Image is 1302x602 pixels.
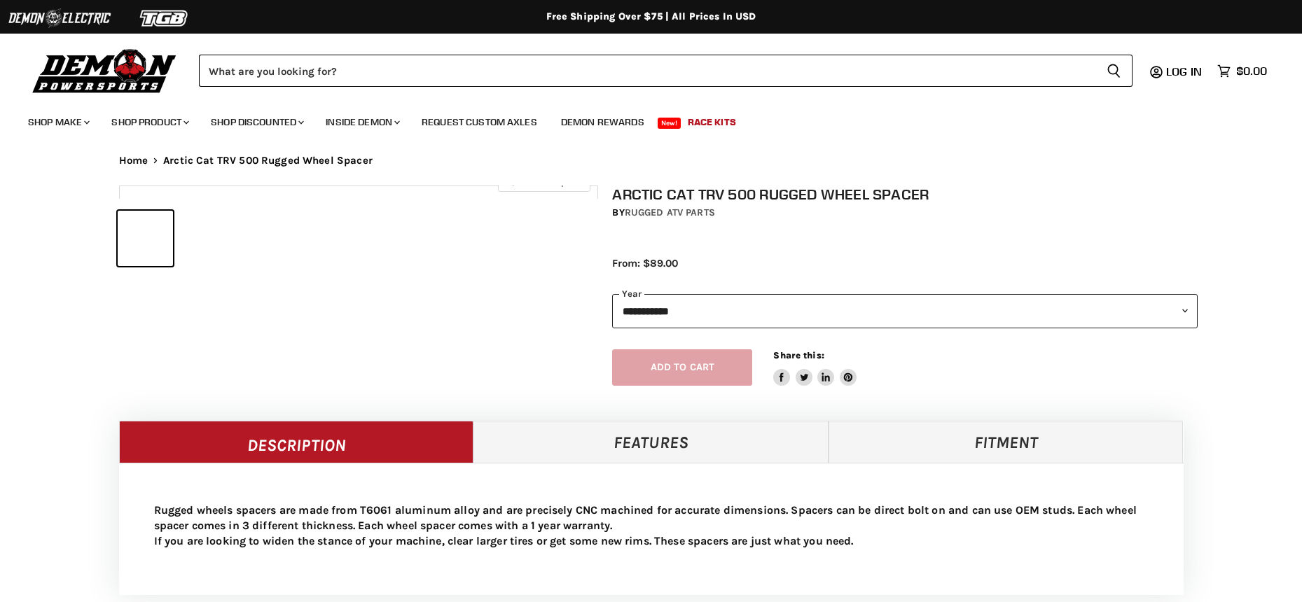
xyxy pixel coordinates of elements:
[154,503,1149,549] p: Rugged wheels spacers are made from T6061 aluminum alloy and are precisely CNC machined for accur...
[505,176,583,187] span: Click to expand
[315,108,408,136] a: Inside Demon
[200,108,312,136] a: Shop Discounted
[773,350,824,360] span: Share this:
[411,108,548,136] a: Request Custom Axles
[1210,61,1274,81] a: $0.00
[28,45,181,95] img: Demon Powersports
[199,55,1095,87] input: Search
[7,5,112,31] img: Demon Electric Logo 2
[163,155,373,167] span: Arctic Cat TRV 500 Rugged Wheel Spacer
[101,108,198,136] a: Shop Product
[612,257,678,269] span: From: $89.00
[18,108,98,136] a: Shop Make
[473,421,829,463] a: Features
[612,185,1198,203] h1: Arctic Cat TRV 500 Rugged Wheel Spacer
[829,421,1184,463] a: Fitment
[91,10,1212,23] div: Free Shipping Over $75 | All Prices In USD
[658,118,681,129] span: New!
[773,349,857,386] aside: Share this:
[1166,64,1202,78] span: Log in
[199,55,1133,87] form: Product
[91,155,1212,167] nav: Breadcrumbs
[1160,65,1210,78] a: Log in
[612,205,1198,220] div: by
[612,294,1198,328] select: year
[1236,64,1267,78] span: $0.00
[119,155,148,167] a: Home
[18,102,1263,136] ul: Main menu
[118,211,173,266] button: Arctic Cat TRV 500 Rugged Wheel Spacer thumbnail
[1095,55,1133,87] button: Search
[625,206,715,218] a: Rugged ATV Parts
[677,108,747,136] a: Race Kits
[550,108,655,136] a: Demon Rewards
[112,5,217,31] img: TGB Logo 2
[119,421,474,463] a: Description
